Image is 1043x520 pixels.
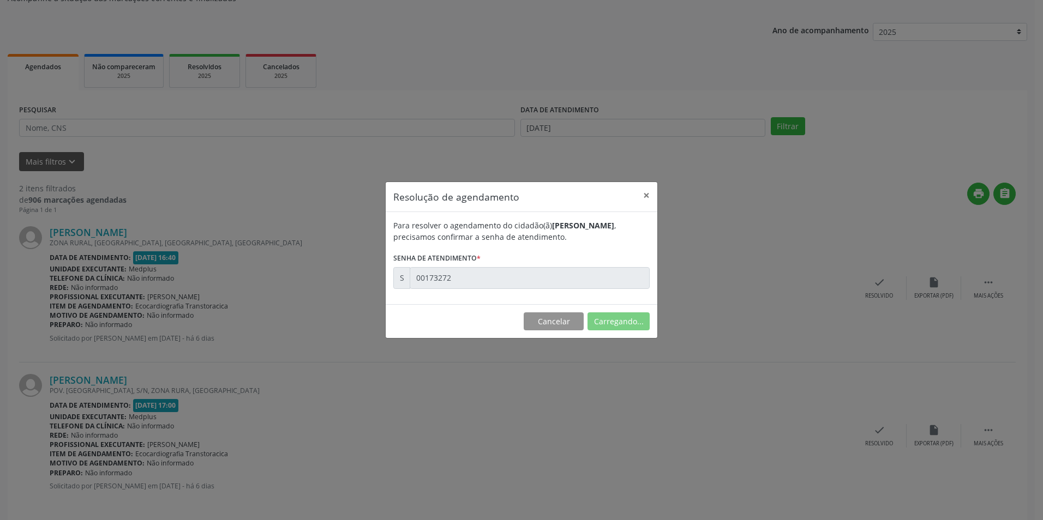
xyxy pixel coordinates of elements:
button: Cancelar [524,312,584,331]
div: S [393,267,410,289]
b: [PERSON_NAME] [552,220,614,231]
h5: Resolução de agendamento [393,190,519,204]
button: Carregando... [588,312,650,331]
label: Senha de atendimento [393,250,481,267]
button: Close [636,182,657,209]
div: Para resolver o agendamento do cidadão(ã) , precisamos confirmar a senha de atendimento. [393,220,650,243]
